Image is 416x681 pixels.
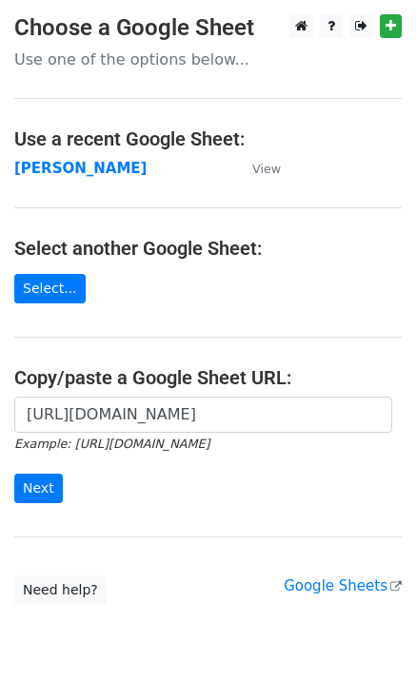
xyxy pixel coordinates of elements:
[14,237,402,260] h4: Select another Google Sheet:
[14,437,209,451] small: Example: [URL][DOMAIN_NAME]
[14,366,402,389] h4: Copy/paste a Google Sheet URL:
[14,49,402,69] p: Use one of the options below...
[14,127,402,150] h4: Use a recent Google Sheet:
[14,575,107,605] a: Need help?
[14,160,147,177] a: [PERSON_NAME]
[284,577,402,594] a: Google Sheets
[252,162,281,176] small: View
[14,474,63,503] input: Next
[233,160,281,177] a: View
[14,274,86,303] a: Select...
[14,397,392,433] input: Paste your Google Sheet URL here
[14,14,402,42] h3: Choose a Google Sheet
